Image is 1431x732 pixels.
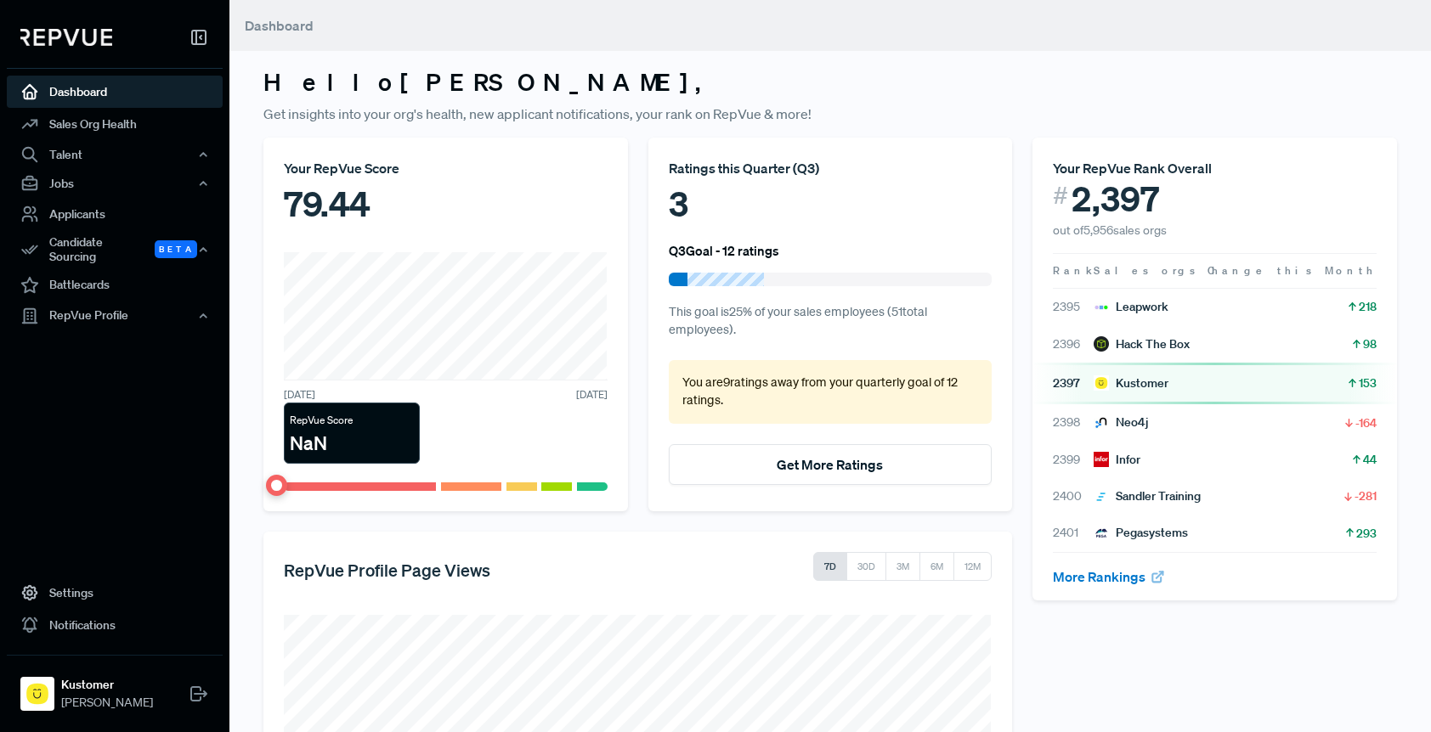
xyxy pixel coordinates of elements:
[284,560,490,580] h5: RepVue Profile Page Views
[1094,452,1109,467] img: Infor
[1053,222,1167,238] span: out of 5,956 sales orgs
[669,243,779,258] h6: Q3 Goal - 12 ratings
[682,374,979,410] p: You are 9 ratings away from your quarterly goal of 12 ratings .
[1094,414,1148,431] div: Neo4j
[669,444,993,485] button: Get More Ratings
[7,108,223,140] a: Sales Org Health
[1053,568,1165,585] a: More Rankings
[284,178,608,229] div: 79.44
[576,387,608,403] span: [DATE]
[1094,374,1168,392] div: Kustomer
[155,240,197,258] span: Beta
[1053,374,1094,392] span: 2397
[1355,487,1377,504] span: -281
[1359,298,1377,315] span: 218
[1053,335,1094,353] span: 2396
[1356,525,1377,542] span: 293
[290,431,327,454] span: NaN
[813,552,847,581] button: 7D
[1094,336,1109,352] img: Hack The Box
[1094,375,1109,391] img: Kustomer
[7,198,223,230] a: Applicants
[1053,178,1068,213] span: #
[953,552,992,581] button: 12M
[1094,415,1109,431] img: Neo4j
[846,552,886,581] button: 30D
[1053,263,1094,279] span: Rank
[290,413,353,427] span: RepVue Score
[24,680,51,707] img: Kustomer
[20,29,112,46] img: RepVue
[885,552,920,581] button: 3M
[1053,414,1094,431] span: 2398
[669,178,993,229] div: 3
[61,676,153,694] strong: Kustomer
[1053,451,1094,469] span: 2399
[1072,178,1159,219] span: 2,397
[1363,335,1377,352] span: 98
[263,68,1397,97] h3: Hello [PERSON_NAME] ,
[919,552,954,581] button: 6M
[7,140,223,169] button: Talent
[1053,160,1212,177] span: Your RepVue Rank Overall
[7,230,223,269] button: Candidate Sourcing Beta
[245,17,314,34] span: Dashboard
[1053,298,1094,316] span: 2395
[1053,487,1094,505] span: 2400
[7,655,223,718] a: KustomerKustomer[PERSON_NAME]
[1359,374,1377,391] span: 153
[7,76,223,108] a: Dashboard
[61,694,153,712] span: [PERSON_NAME]
[7,230,223,269] div: Candidate Sourcing
[1094,489,1109,504] img: Sandler Training
[1053,524,1094,542] span: 2401
[669,303,993,340] p: This goal is 25 % of your sales employees ( 51 total employees).
[1094,451,1140,469] div: Infor
[1094,487,1201,505] div: Sandler Training
[1208,263,1377,278] span: Change this Month
[263,104,1397,124] p: Get insights into your org's health, new applicant notifications, your rank on RepVue & more!
[284,387,315,403] span: [DATE]
[7,169,223,198] button: Jobs
[7,301,223,330] button: RepVue Profile
[7,609,223,641] a: Notifications
[7,269,223,301] a: Battlecards
[1094,526,1109,541] img: Pegasystems
[1094,300,1109,315] img: Leapwork
[1094,524,1188,542] div: Pegasystems
[1363,451,1377,468] span: 44
[1094,263,1198,278] span: Sales orgs
[7,577,223,609] a: Settings
[1094,298,1168,316] div: Leapwork
[1355,414,1377,431] span: -164
[1094,335,1190,353] div: Hack The Box
[669,158,993,178] div: Ratings this Quarter ( Q3 )
[284,158,608,178] div: Your RepVue Score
